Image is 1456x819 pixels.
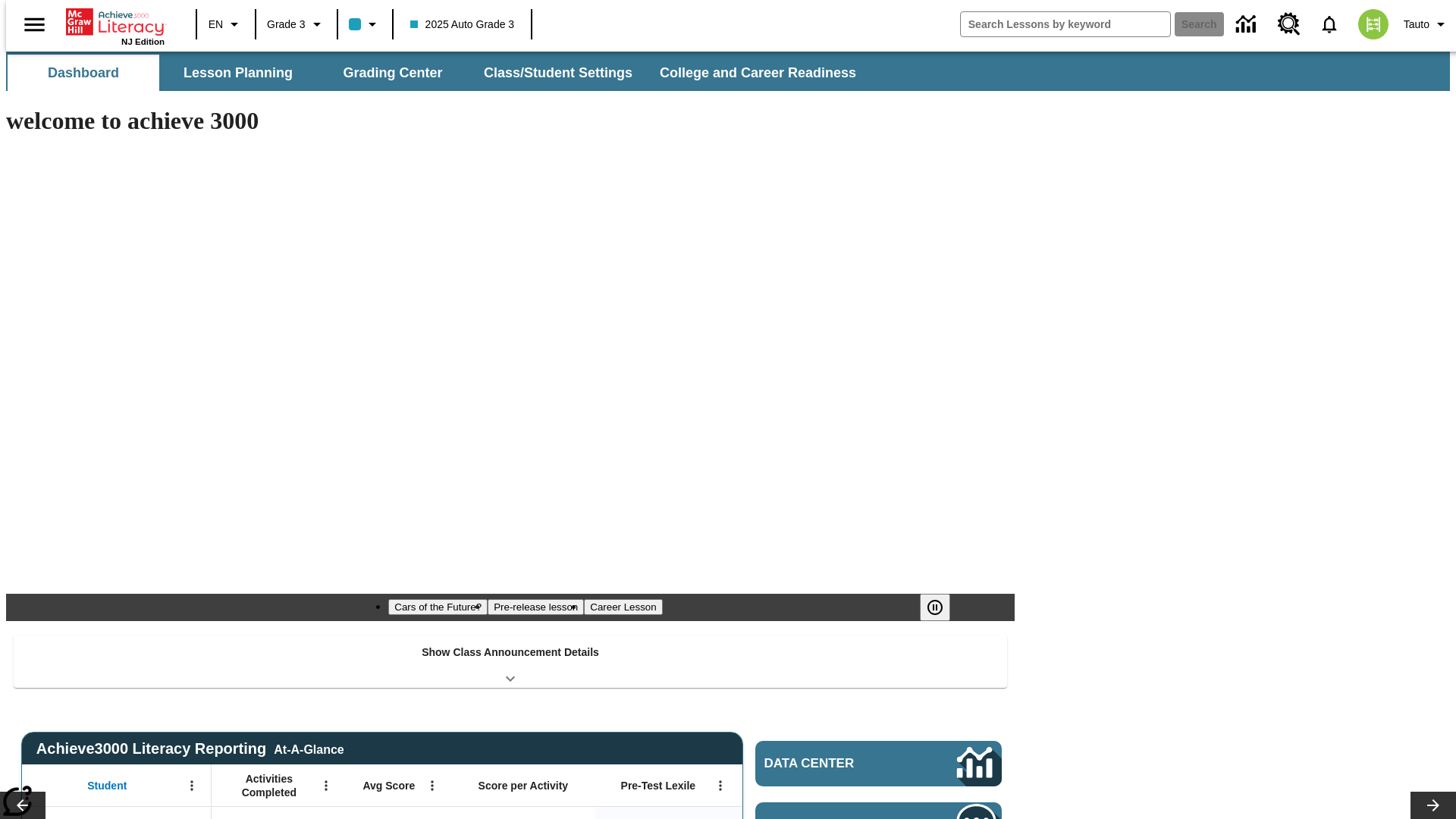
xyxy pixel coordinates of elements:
[362,779,415,792] span: Avg Score
[315,774,337,797] button: Open Menu
[388,599,488,615] button: Slide 1 Cars of the Future?
[202,11,250,38] button: Language: EN, Select a language
[488,599,584,615] button: Slide 2 Pre-release lesson
[209,17,223,33] span: EN
[920,594,950,621] button: Pause
[6,55,870,91] div: SubNavbar
[709,774,732,797] button: Open Menu
[1398,11,1456,38] button: Profile/Settings
[410,17,515,33] span: 2025 Auto Grade 3
[274,740,344,757] div: At-A-Glance
[12,2,57,47] button: Open side menu
[87,779,127,792] span: Student
[421,774,444,797] button: Open Menu
[6,52,1450,91] div: SubNavbar
[479,779,569,792] span: Score per Activity
[764,756,906,771] span: Data Center
[961,12,1170,36] input: search field
[1269,4,1310,45] a: Resource Center, Will open in new tab
[8,55,159,91] button: Dashboard
[261,11,332,38] button: Grade: Grade 3, Select a grade
[36,740,344,758] span: Achieve3000 Literacy Reporting
[1349,5,1398,44] button: Select a new avatar
[1404,17,1429,33] span: Tauto
[343,11,388,38] button: Class color is light blue. Change class color
[1227,4,1269,45] a: Data Center
[584,599,662,615] button: Slide 3 Career Lesson
[1310,5,1349,44] a: Notifications
[66,5,165,46] div: Home
[648,55,868,91] button: College and Career Readiness
[121,37,165,46] span: NJ Edition
[317,55,469,91] button: Grading Center
[219,772,319,799] span: Activities Completed
[162,55,314,91] button: Lesson Planning
[66,7,165,37] a: Home
[1358,9,1389,39] img: avatar image
[422,645,599,661] p: Show Class Announcement Details
[1410,792,1456,819] button: Lesson carousel, Next
[920,594,965,621] div: Pause
[267,17,306,33] span: Grade 3
[14,635,1007,688] div: Show Class Announcement Details
[180,774,203,797] button: Open Menu
[472,55,645,91] button: Class/Student Settings
[755,741,1002,786] a: Data Center
[6,107,1015,135] h1: welcome to achieve 3000
[621,779,696,792] span: Pre-Test Lexile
